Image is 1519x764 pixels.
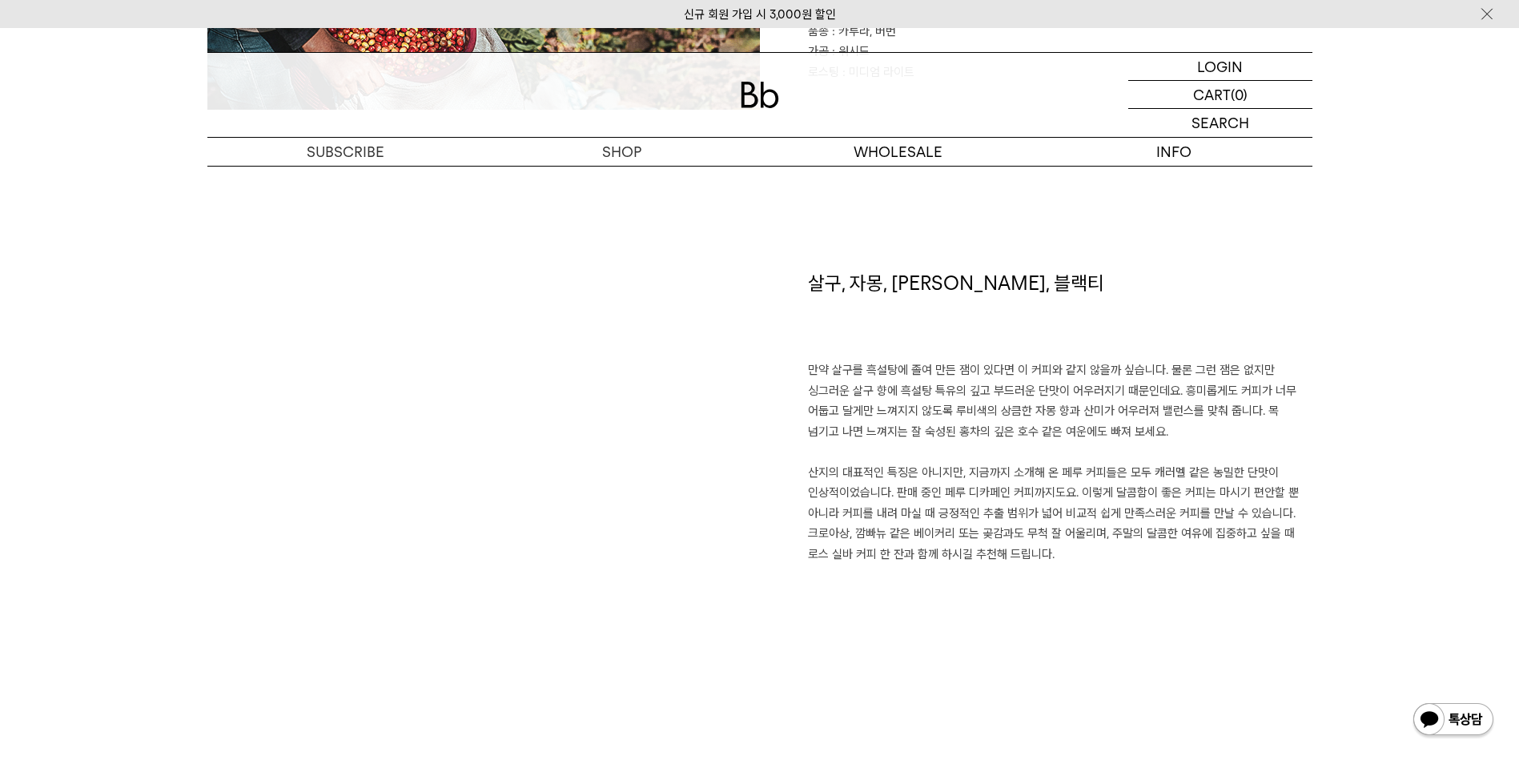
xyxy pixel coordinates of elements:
[1036,138,1312,166] p: INFO
[207,138,484,166] a: SUBSCRIBE
[1128,81,1312,109] a: CART (0)
[808,360,1312,565] p: 만약 살구를 흑설탕에 졸여 만든 잼이 있다면 이 커피와 같지 않을까 싶습니다. 물론 그런 잼은 없지만 싱그러운 살구 향에 흑설탕 특유의 깊고 부드러운 단맛이 어우러지기 때문인...
[1231,81,1248,108] p: (0)
[741,82,779,108] img: 로고
[760,138,1036,166] p: WHOLESALE
[1191,109,1249,137] p: SEARCH
[484,138,760,166] a: SHOP
[1128,53,1312,81] a: LOGIN
[1412,702,1495,740] img: 카카오톡 채널 1:1 채팅 버튼
[1193,81,1231,108] p: CART
[808,270,1312,361] h1: 살구, 자몽, [PERSON_NAME], 블랙티
[1197,53,1243,80] p: LOGIN
[684,7,836,22] a: 신규 회원 가입 시 3,000원 할인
